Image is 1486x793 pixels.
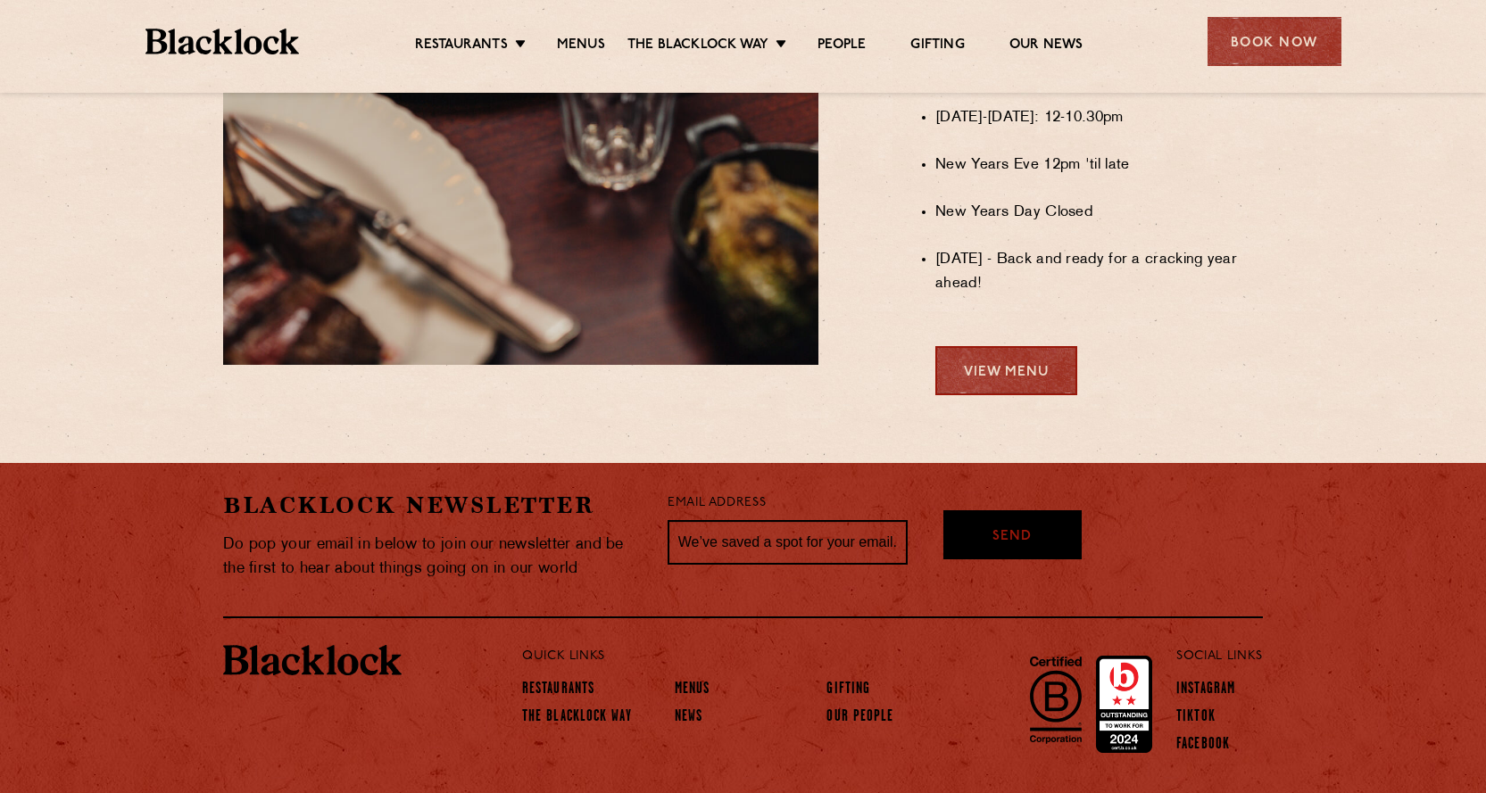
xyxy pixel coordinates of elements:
a: Menus [557,37,605,56]
a: Gifting [910,37,964,56]
a: Instagram [1176,681,1235,700]
span: Send [992,527,1032,548]
img: Accred_2023_2star.png [1096,656,1152,754]
li: [DATE] - Back and ready for a cracking year ahead! [935,248,1263,296]
a: Menus [675,681,710,700]
a: View Menu [935,346,1077,395]
a: News [675,708,702,728]
a: Restaurants [522,681,594,700]
p: Do pop your email in below to join our newsletter and be the first to hear about things going on ... [223,533,641,581]
p: Social Links [1176,645,1263,668]
a: Our News [1009,37,1083,56]
div: Book Now [1208,17,1341,66]
img: BL_Textured_Logo-footer-cropped.svg [145,29,300,54]
label: Email Address [668,493,766,514]
a: People [818,37,866,56]
li: [DATE]-[DATE]: 12-10.30pm [935,106,1263,130]
img: BL_Textured_Logo-footer-cropped.svg [223,645,402,675]
a: Restaurants [415,37,508,56]
li: New Years Eve 12pm 'til late [935,153,1263,178]
p: Quick Links [522,645,1117,668]
li: New Years Day Closed [935,201,1263,225]
input: We’ve saved a spot for your email... [668,520,908,565]
h2: Blacklock Newsletter [223,490,641,521]
a: Our People [826,708,893,728]
img: B-Corp-Logo-Black-RGB.svg [1019,646,1092,753]
a: TikTok [1176,708,1216,728]
a: Facebook [1176,736,1230,756]
a: The Blacklock Way [627,37,768,56]
a: Gifting [826,681,870,700]
a: The Blacklock Way [522,708,632,728]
